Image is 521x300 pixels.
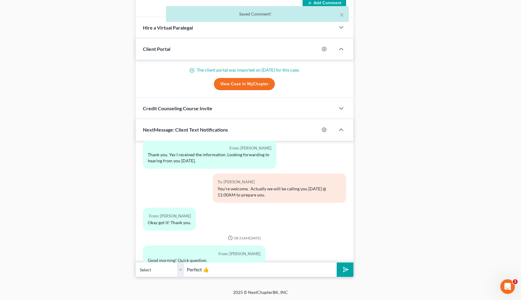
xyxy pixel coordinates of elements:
[513,279,518,284] span: 1
[218,186,342,198] div: You're welcome. Actually we will be calling you [DATE] @ 11:00AM to prepare you.
[214,78,275,90] a: View Case in MyChapter
[143,25,193,30] span: Hire a Virtual Paralegal
[148,220,191,226] div: Okay got it! Thank you.
[148,152,272,164] div: Thank you. Yes I received the information. Looking forwarding to hearing from you [DATE].
[148,250,260,257] div: From: [PERSON_NAME]
[148,257,260,270] div: Good morning! Quick question. Would I be taking the after filing class before my court date?
[143,67,346,73] p: The client portal was imported on [DATE] for this case.
[500,279,515,294] iframe: Intercom live chat
[143,105,212,111] span: Credit Counseling Course Invite
[143,127,228,132] span: NextMessage: Client Text Notifications
[218,178,342,185] div: To: [PERSON_NAME]
[148,145,272,152] div: From: [PERSON_NAME]
[340,11,344,18] button: ×
[148,213,191,220] div: From: [PERSON_NAME]
[171,11,344,17] div: Saved Comment!
[143,46,170,52] span: Client Portal
[143,235,346,241] div: 08:51AM[DATE]
[184,262,337,277] input: Say something...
